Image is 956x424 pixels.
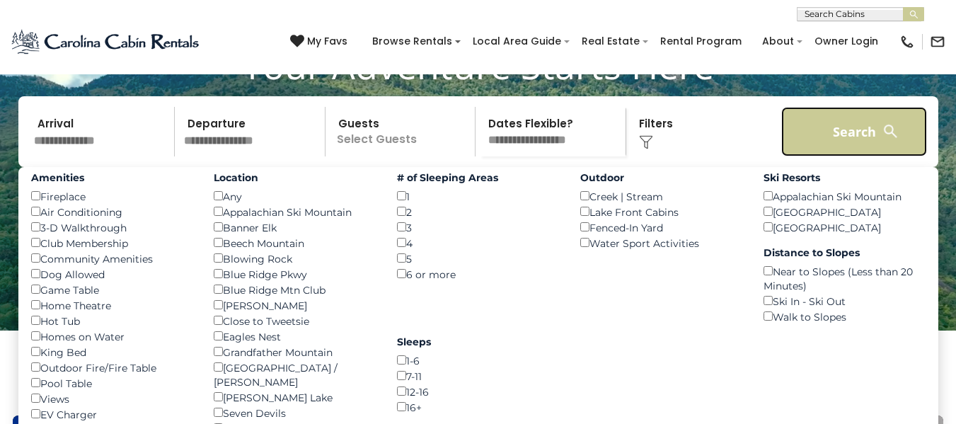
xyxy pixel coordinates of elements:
[397,368,559,384] div: 7-11
[899,34,915,50] img: phone-regular-black.png
[580,204,742,219] div: Lake Front Cabins
[31,171,193,185] label: Amenities
[214,204,376,219] div: Appalachian Ski Mountain
[31,391,193,406] div: Views
[755,30,801,52] a: About
[290,34,351,50] a: My Favs
[214,235,376,251] div: Beech Mountain
[214,389,376,405] div: [PERSON_NAME] Lake
[397,204,559,219] div: 2
[214,405,376,420] div: Seven Devils
[397,171,559,185] label: # of Sleeping Areas
[764,171,926,185] label: Ski Resorts
[930,34,945,50] img: mail-regular-black.png
[397,399,559,415] div: 16+
[764,246,926,260] label: Distance to Slopes
[31,282,193,297] div: Game Table
[764,204,926,219] div: [GEOGRAPHIC_DATA]
[466,30,568,52] a: Local Area Guide
[580,171,742,185] label: Outdoor
[11,43,945,87] h1: Your Adventure Starts Here
[31,188,193,204] div: Fireplace
[31,360,193,375] div: Outdoor Fire/Fire Table
[31,313,193,328] div: Hot Tub
[580,219,742,235] div: Fenced-In Yard
[214,297,376,313] div: [PERSON_NAME]
[214,171,376,185] label: Location
[11,28,202,56] img: Blue-2.png
[31,266,193,282] div: Dog Allowed
[397,251,559,266] div: 5
[764,188,926,204] div: Appalachian Ski Mountain
[397,219,559,235] div: 3
[365,30,459,52] a: Browse Rentals
[214,282,376,297] div: Blue Ridge Mtn Club
[31,375,193,391] div: Pool Table
[653,30,749,52] a: Rental Program
[330,107,476,156] p: Select Guests
[397,335,559,349] label: Sleeps
[397,188,559,204] div: 1
[575,30,647,52] a: Real Estate
[214,313,376,328] div: Close to Tweetsie
[764,309,926,324] div: Walk to Slopes
[397,353,559,368] div: 1-6
[307,34,347,49] span: My Favs
[214,328,376,344] div: Eagles Nest
[781,107,928,156] button: Search
[764,219,926,235] div: [GEOGRAPHIC_DATA]
[397,235,559,251] div: 4
[580,235,742,251] div: Water Sport Activities
[882,122,899,140] img: search-regular-white.png
[31,406,193,422] div: EV Charger
[214,219,376,235] div: Banner Elk
[11,366,945,416] h3: Select Your Destination
[580,188,742,204] div: Creek | Stream
[31,235,193,251] div: Club Membership
[397,266,559,282] div: 6 or more
[31,344,193,360] div: King Bed
[764,263,926,293] div: Near to Slopes (Less than 20 Minutes)
[397,384,559,399] div: 12-16
[31,297,193,313] div: Home Theatre
[764,293,926,309] div: Ski In - Ski Out
[214,188,376,204] div: Any
[31,251,193,266] div: Community Amenities
[214,251,376,266] div: Blowing Rock
[214,360,376,389] div: [GEOGRAPHIC_DATA] / [PERSON_NAME]
[31,204,193,219] div: Air Conditioning
[639,135,653,149] img: filter--v1.png
[31,219,193,235] div: 3-D Walkthrough
[214,344,376,360] div: Grandfather Mountain
[214,266,376,282] div: Blue Ridge Pkwy
[807,30,885,52] a: Owner Login
[31,328,193,344] div: Homes on Water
